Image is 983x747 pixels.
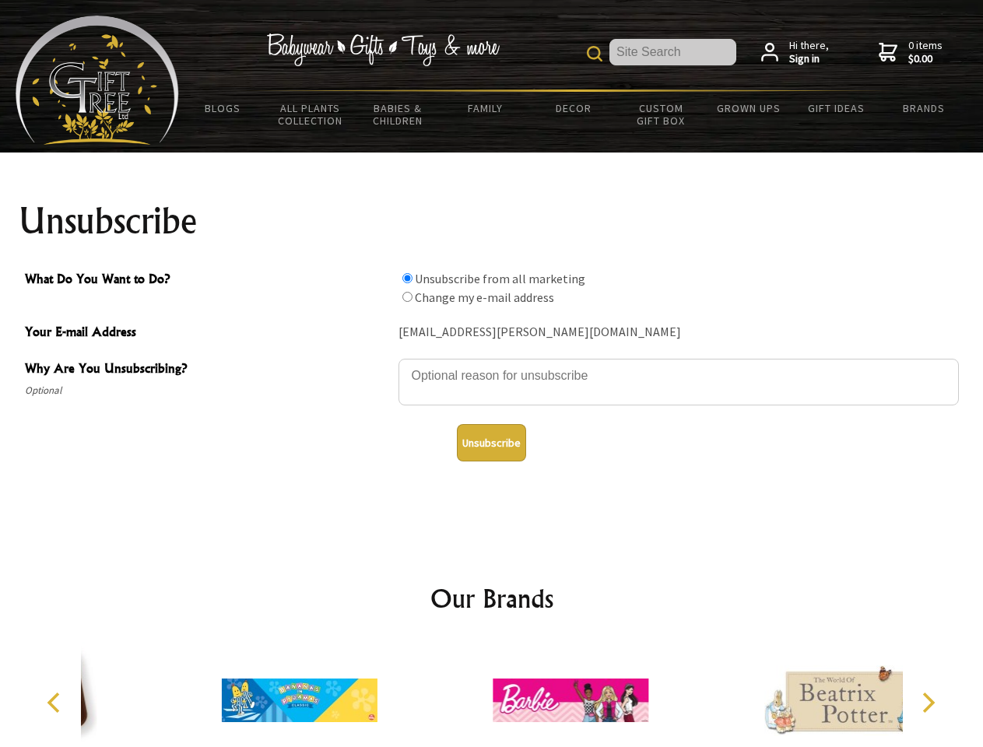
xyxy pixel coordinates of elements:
[415,271,585,286] label: Unsubscribe from all marketing
[267,92,355,137] a: All Plants Collection
[792,92,880,124] a: Gift Ideas
[457,424,526,461] button: Unsubscribe
[789,52,829,66] strong: Sign in
[398,359,959,405] textarea: Why Are You Unsubscribing?
[398,321,959,345] div: [EMAIL_ADDRESS][PERSON_NAME][DOMAIN_NAME]
[880,92,968,124] a: Brands
[31,580,953,617] h2: Our Brands
[25,269,391,292] span: What Do You Want to Do?
[266,33,500,66] img: Babywear - Gifts - Toys & more
[908,52,943,66] strong: $0.00
[354,92,442,137] a: Babies & Children
[609,39,736,65] input: Site Search
[415,289,554,305] label: Change my e-mail address
[529,92,617,124] a: Decor
[442,92,530,124] a: Family
[704,92,792,124] a: Grown Ups
[617,92,705,137] a: Custom Gift Box
[587,46,602,61] img: product search
[789,39,829,66] span: Hi there,
[25,359,391,381] span: Why Are You Unsubscribing?
[39,686,73,720] button: Previous
[25,381,391,400] span: Optional
[879,39,943,66] a: 0 items$0.00
[19,202,965,240] h1: Unsubscribe
[25,322,391,345] span: Your E-mail Address
[402,273,413,283] input: What Do You Want to Do?
[908,38,943,66] span: 0 items
[761,39,829,66] a: Hi there,Sign in
[16,16,179,145] img: Babyware - Gifts - Toys and more...
[179,92,267,124] a: BLOGS
[402,292,413,302] input: What Do You Want to Do?
[911,686,945,720] button: Next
